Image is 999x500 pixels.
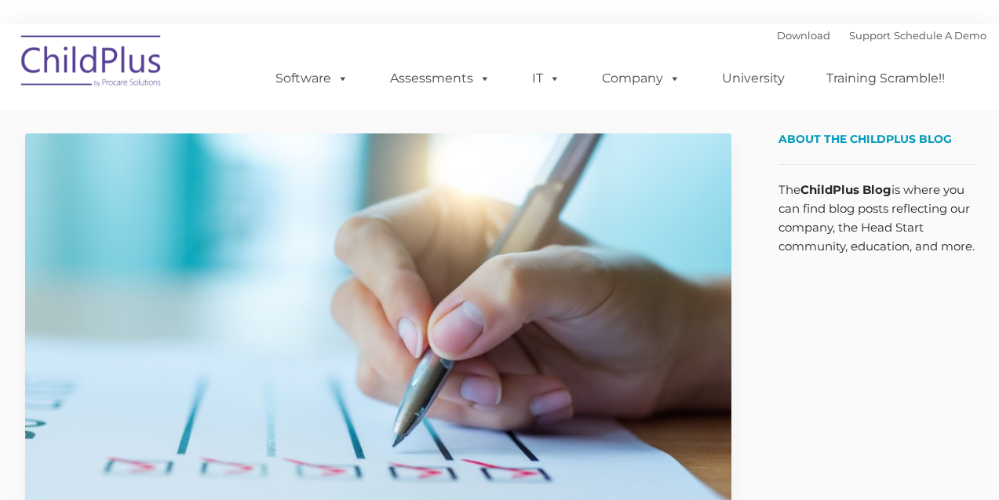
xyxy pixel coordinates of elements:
a: Schedule A Demo [894,29,986,42]
a: Training Scramble!! [811,63,961,94]
font: | [777,29,986,42]
a: University [706,63,800,94]
a: Download [777,29,830,42]
span: About the ChildPlus Blog [778,132,952,146]
strong: ChildPlus Blog [800,182,891,197]
p: The is where you can find blog posts reflecting our company, the Head Start community, education,... [778,181,975,256]
a: Company [586,63,696,94]
a: IT [516,63,576,94]
a: Assessments [374,63,506,94]
a: Support [849,29,891,42]
a: Software [260,63,364,94]
img: ChildPlus by Procare Solutions [13,24,170,103]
